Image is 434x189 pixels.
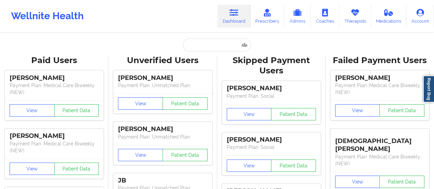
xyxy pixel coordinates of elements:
p: Payment Plan : Medical Care Biweekly (NEW) [10,140,99,154]
p: Payment Plan : Medical Care Biweekly (NEW) [335,153,424,167]
button: View [227,160,272,172]
a: Dashboard [218,5,250,27]
div: [PERSON_NAME] [227,136,316,144]
button: View [227,108,272,120]
button: View [10,104,55,117]
button: Patient Data [379,104,424,117]
button: Patient Data [54,163,99,175]
div: [PERSON_NAME] [118,125,207,133]
button: Patient Data [163,149,208,161]
button: View [118,149,163,161]
a: Account [406,5,434,27]
a: Prescribers [250,5,284,27]
div: [PERSON_NAME] [335,74,424,82]
div: [PERSON_NAME] [118,74,207,82]
p: Payment Plan : Social [227,93,316,99]
button: Patient Data [54,104,99,117]
button: View [335,176,380,188]
a: Medications [371,5,407,27]
a: Report Bug [423,75,434,103]
div: [PERSON_NAME] [10,132,99,140]
a: Therapists [339,5,371,27]
button: Patient Data [271,108,316,120]
button: View [335,104,380,117]
div: [PERSON_NAME] [10,74,99,82]
div: Failed Payment Users [330,55,429,66]
button: View [118,97,163,110]
a: Admins [284,5,311,27]
div: Paid Users [5,55,104,66]
div: Skipped Payment Users [222,55,321,76]
button: View [10,163,55,175]
div: [DEMOGRAPHIC_DATA][PERSON_NAME] [335,132,424,153]
p: Payment Plan : Medical Care Biweekly (NEW) [335,82,424,96]
p: Payment Plan : Unmatched Plan [118,133,207,140]
button: Patient Data [271,160,316,172]
a: Coaches [311,5,339,27]
div: Unverified Users [113,55,212,66]
p: Payment Plan : Medical Care Biweekly (NEW) [10,82,99,96]
p: Payment Plan : Social [227,144,316,151]
button: Patient Data [163,97,208,110]
button: Patient Data [379,176,424,188]
div: JB [118,177,207,185]
p: Payment Plan : Unmatched Plan [118,82,207,89]
div: [PERSON_NAME] [227,84,316,92]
